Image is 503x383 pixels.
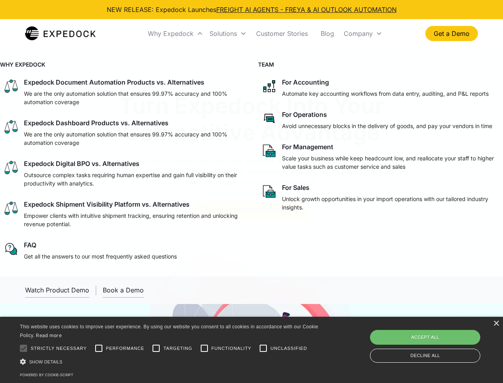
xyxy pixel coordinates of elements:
a: Get a Demo [425,26,478,41]
span: This website uses cookies to improve user experience. By using our website you consent to all coo... [20,324,318,339]
div: Company [341,20,386,47]
img: paper and bag icon [261,143,277,159]
a: Book a Demo [103,283,144,298]
a: Powered by cookie-script [20,373,73,377]
div: For Management [282,143,333,151]
img: paper and bag icon [261,184,277,199]
p: We are the only automation solution that ensures 99.97% accuracy and 100% automation coverage [24,130,242,147]
p: Unlock growth opportunities in your import operations with our tailored industry insights. [282,195,500,211]
a: FREIGHT AI AGENTS - FREYA & AI OUTLOOK AUTOMATION [216,6,397,14]
div: Expedock Dashboard Products vs. Alternatives [24,119,168,127]
img: rectangular chat bubble icon [261,111,277,126]
div: Show details [20,357,321,366]
span: Targeting [163,345,192,352]
img: network like icon [261,78,277,94]
img: scale icon [3,119,19,135]
p: Automate key accounting workflows from data entry, auditing, and P&L reports [282,89,489,98]
img: Expedock Logo [25,26,96,41]
p: Get all the answers to our most frequently asked questions [24,252,177,261]
a: Customer Stories [250,20,314,47]
div: Why Expedock [148,30,194,38]
div: For Operations [282,111,327,118]
img: scale icon [3,200,19,216]
div: Book a Demo [103,286,144,294]
div: Expedock Document Automation Products vs. Alternatives [24,78,204,86]
div: Watch Product Demo [25,286,89,294]
a: Blog [314,20,341,47]
span: Functionality [211,345,251,352]
p: Scale your business while keep headcount low, and reallocate your staff to higher value tasks suc... [282,154,500,171]
iframe: Chat Widget [370,297,503,383]
div: Expedock Shipment Visibility Platform vs. Alternatives [24,200,190,208]
span: Performance [106,345,145,352]
div: Solutions [206,20,250,47]
div: For Accounting [282,78,329,86]
img: scale icon [3,160,19,176]
span: Strictly necessary [31,345,87,352]
div: NEW RELEASE: Expedock Launches [107,5,397,14]
a: open lightbox [25,283,89,298]
div: Solutions [209,30,237,38]
span: Show details [29,359,63,364]
div: FAQ [24,241,36,249]
div: Why Expedock [145,20,206,47]
a: Read more [36,332,62,338]
span: Unclassified [270,345,307,352]
p: Outsource complex tasks requiring human expertise and gain full visibility on their productivity ... [24,171,242,188]
img: scale icon [3,78,19,94]
p: Avoid unnecessary blocks in the delivery of goods, and pay your vendors in time [282,122,492,130]
div: For Sales [282,184,309,191]
p: Empower clients with intuitive shipment tracking, ensuring retention and unlocking revenue potent... [24,211,242,228]
div: Company [344,30,373,38]
a: home [25,26,96,41]
div: Expedock Digital BPO vs. Alternatives [24,160,139,168]
p: We are the only automation solution that ensures 99.97% accuracy and 100% automation coverage [24,89,242,106]
img: regular chat bubble icon [3,241,19,257]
